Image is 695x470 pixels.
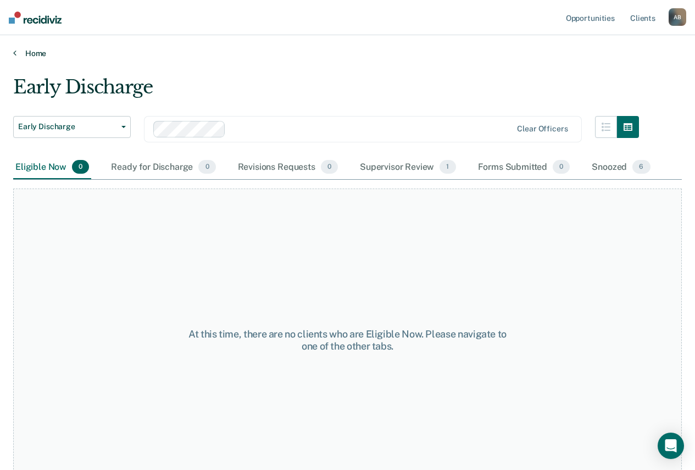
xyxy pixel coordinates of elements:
img: Recidiviz [9,12,62,24]
div: Snoozed6 [590,156,652,180]
div: Supervisor Review1 [358,156,458,180]
div: Eligible Now0 [13,156,91,180]
span: Early Discharge [18,122,117,131]
a: Home [13,48,682,58]
div: Forms Submitted0 [476,156,572,180]
div: Early Discharge [13,76,639,107]
button: Early Discharge [13,116,131,138]
span: 0 [553,160,570,174]
div: Open Intercom Messenger [658,433,684,459]
div: Revisions Requests0 [236,156,340,180]
button: AB [669,8,686,26]
span: 6 [632,160,650,174]
span: 0 [321,160,338,174]
span: 0 [72,160,89,174]
div: Ready for Discharge0 [109,156,218,180]
div: At this time, there are no clients who are Eligible Now. Please navigate to one of the other tabs. [181,328,515,352]
div: Clear officers [517,124,568,134]
span: 0 [198,160,215,174]
div: A B [669,8,686,26]
span: 1 [440,160,455,174]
